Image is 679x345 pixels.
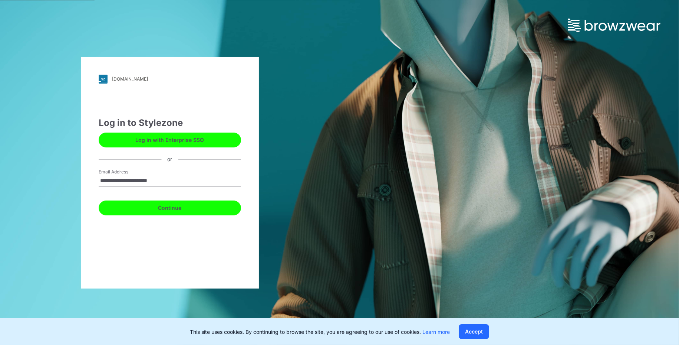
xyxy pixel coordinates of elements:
[459,324,489,339] button: Accept
[99,75,108,84] img: svg+xml;base64,PHN2ZyB3aWR0aD0iMjgiIGhlaWdodD0iMjgiIHZpZXdCb3g9IjAgMCAyOCAyOCIgZmlsbD0ibm9uZSIgeG...
[161,156,178,163] div: or
[112,76,148,82] div: [DOMAIN_NAME]
[99,133,241,147] button: Log in with Enterprise SSO
[99,75,241,84] a: [DOMAIN_NAME]
[568,19,660,32] img: browzwear-logo.73288ffb.svg
[190,328,450,336] p: This site uses cookies. By continuing to browse the site, you are agreeing to our use of cookies.
[99,201,241,215] button: Continue
[99,116,241,130] div: Log in to Stylezone
[99,169,151,175] label: Email Address
[422,329,450,335] a: Learn more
